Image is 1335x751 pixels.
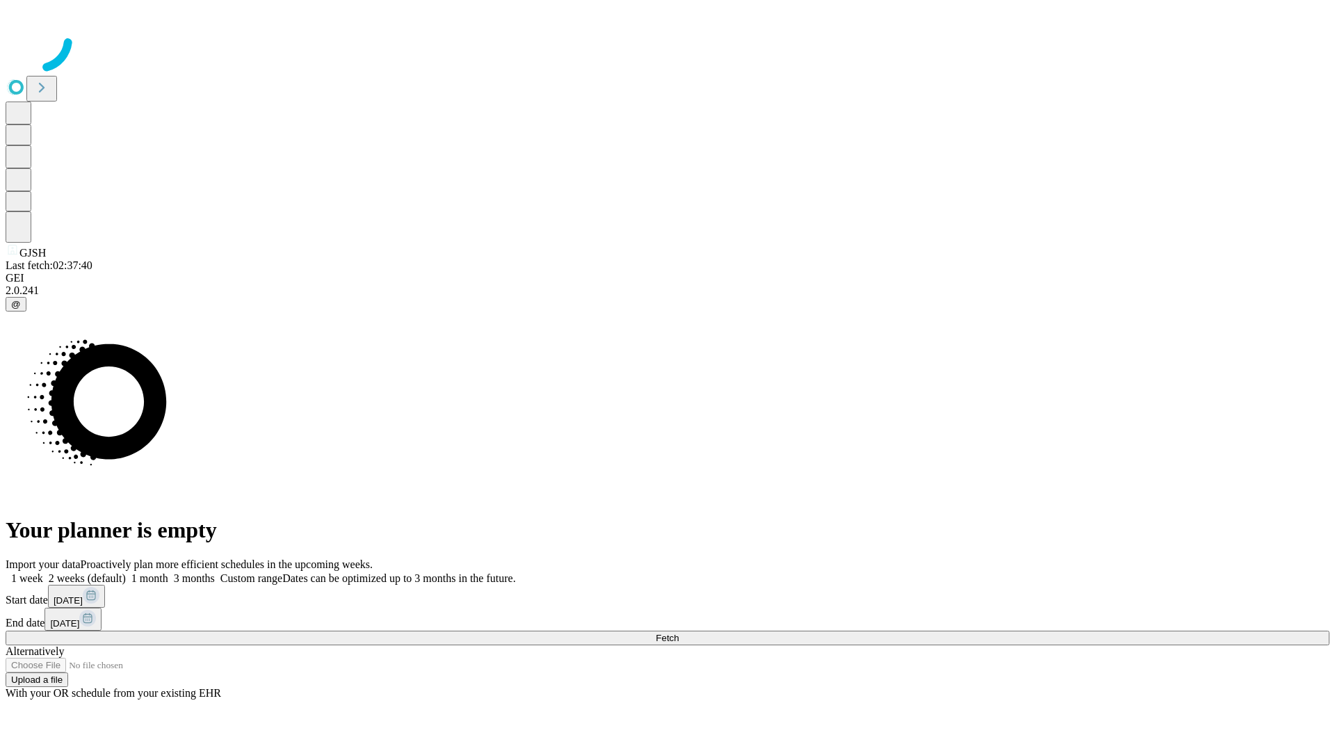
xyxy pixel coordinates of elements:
[6,672,68,687] button: Upload a file
[6,687,221,699] span: With your OR schedule from your existing EHR
[6,631,1329,645] button: Fetch
[49,572,126,584] span: 2 weeks (default)
[6,517,1329,543] h1: Your planner is empty
[6,297,26,312] button: @
[656,633,679,643] span: Fetch
[282,572,515,584] span: Dates can be optimized up to 3 months in the future.
[11,299,21,309] span: @
[6,259,92,271] span: Last fetch: 02:37:40
[6,272,1329,284] div: GEI
[48,585,105,608] button: [DATE]
[6,608,1329,631] div: End date
[54,595,83,606] span: [DATE]
[6,585,1329,608] div: Start date
[6,284,1329,297] div: 2.0.241
[174,572,215,584] span: 3 months
[6,558,81,570] span: Import your data
[44,608,102,631] button: [DATE]
[6,645,64,657] span: Alternatively
[50,618,79,629] span: [DATE]
[11,572,43,584] span: 1 week
[131,572,168,584] span: 1 month
[81,558,373,570] span: Proactively plan more efficient schedules in the upcoming weeks.
[220,572,282,584] span: Custom range
[19,247,46,259] span: GJSH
